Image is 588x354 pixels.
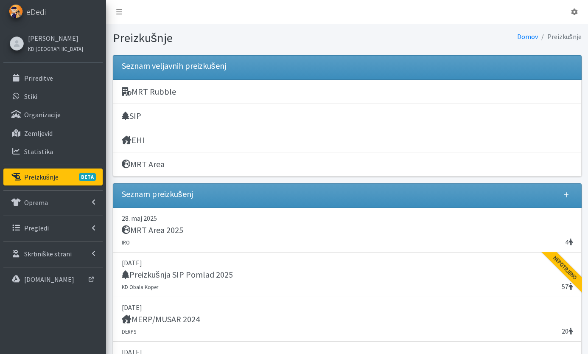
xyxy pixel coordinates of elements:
a: Statistika [3,143,103,160]
p: Prireditve [24,74,53,82]
p: [DOMAIN_NAME] [24,275,74,284]
a: Domov [517,32,538,41]
a: MRT Rubble [113,80,582,104]
a: Organizacije [3,106,103,123]
a: [DOMAIN_NAME] [3,271,103,288]
p: Skrbniške strani [24,250,72,258]
p: [DATE] [122,302,573,312]
h5: MRT Area [122,159,165,169]
h5: MERP/MUSAR 2024 [122,314,200,324]
p: Oprema [24,198,48,207]
img: eDedi [9,4,23,18]
a: EHI [113,128,582,152]
a: Prireditve [3,70,103,87]
a: [DATE] Preizkušnja SIP Pomlad 2025 57 KD Obala Koper Nepotrjeno [113,253,582,297]
h5: MRT Area 2025 [122,225,183,235]
a: Oprema [3,194,103,211]
a: Pregledi [3,219,103,236]
a: MRT Area [113,152,582,177]
p: [DATE] [122,258,573,268]
p: Pregledi [24,224,49,232]
span: 4 [565,237,573,247]
p: 28. maj 2025 [122,213,573,223]
a: PreizkušnjeBETA [3,169,103,185]
span: 20 [562,326,573,336]
h5: SIP [122,111,141,121]
a: Zemljevid [3,125,103,142]
h5: EHI [122,135,145,145]
h1: Preizkušnje [113,31,344,45]
p: Statistika [24,147,53,156]
small: KD Obala Koper [122,284,158,290]
a: Stiki [3,88,103,105]
li: Preizkušnje [538,31,582,43]
p: Organizacije [24,110,61,119]
a: KD [GEOGRAPHIC_DATA] [28,43,83,53]
p: Stiki [24,92,37,101]
h5: Preizkušnja SIP Pomlad 2025 [122,270,233,280]
p: Preizkušnje [24,173,59,181]
small: KD [GEOGRAPHIC_DATA] [28,45,83,52]
a: Skrbniške strani [3,245,103,262]
h5: MRT Rubble [122,87,176,97]
a: SIP [113,104,582,128]
span: eDedi [26,6,46,18]
a: [DATE] MERP/MUSAR 2024 20 DERPS [113,297,582,342]
h5: Seznam veljavnih preizkušenj [122,61,226,71]
h5: Seznam preizkušenj [122,189,193,199]
small: IRO [122,239,130,246]
p: Zemljevid [24,129,53,138]
a: [PERSON_NAME] [28,33,83,43]
span: BETA [79,173,96,181]
a: 28. maj 2025 MRT Area 2025 4 IRO [113,208,582,253]
small: DERPS [122,328,136,335]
